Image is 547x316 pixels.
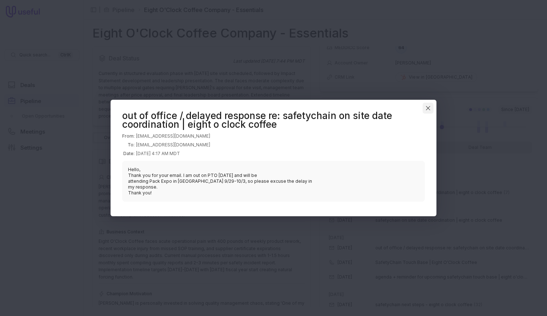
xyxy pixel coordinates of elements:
[122,149,136,158] th: Date:
[122,111,425,129] header: out of office / delayed response re: safetychain on site date coordination | eight o clock coffee
[136,132,210,141] td: [EMAIL_ADDRESS][DOMAIN_NAME]
[122,132,136,141] th: From:
[136,151,180,156] time: [DATE] 4:17 AM MDT
[136,141,210,149] td: [EMAIL_ADDRESS][DOMAIN_NAME]
[122,161,425,202] blockquote: Hello, Thank you for your email. I am out on PTO [DATE] and will be attending Pack Expo in [GEOGR...
[122,141,136,149] th: To:
[423,103,434,114] button: Close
